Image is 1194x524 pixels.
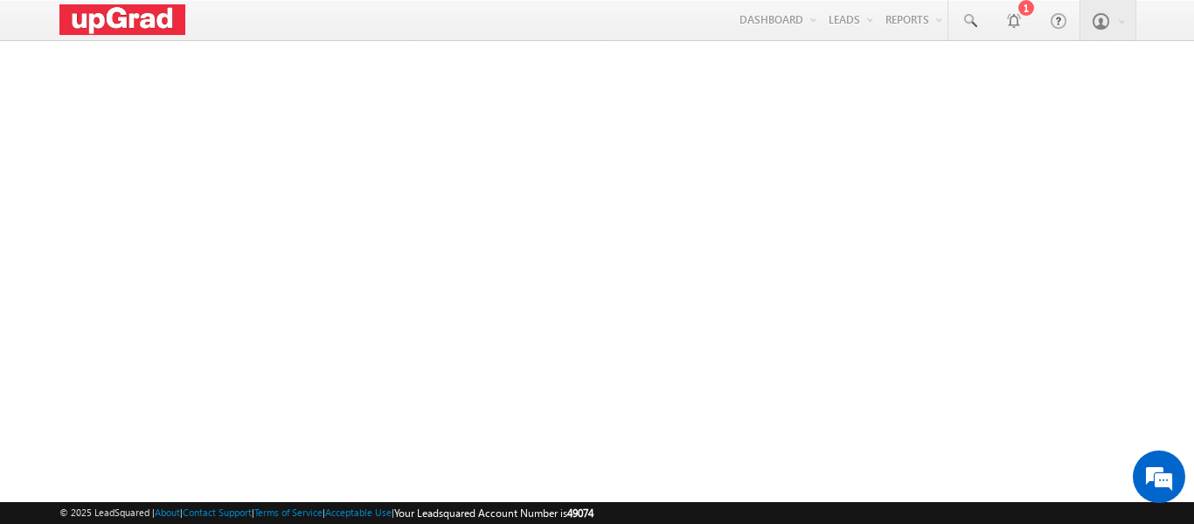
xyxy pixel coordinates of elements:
span: © 2025 LeadSquared | | | | | [59,505,594,521]
a: Contact Support [183,507,252,518]
a: Acceptable Use [325,507,392,518]
a: About [155,507,180,518]
span: 49074 [567,507,594,520]
img: Custom Logo [59,4,185,35]
a: Terms of Service [254,507,323,518]
span: Your Leadsquared Account Number is [394,507,594,520]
